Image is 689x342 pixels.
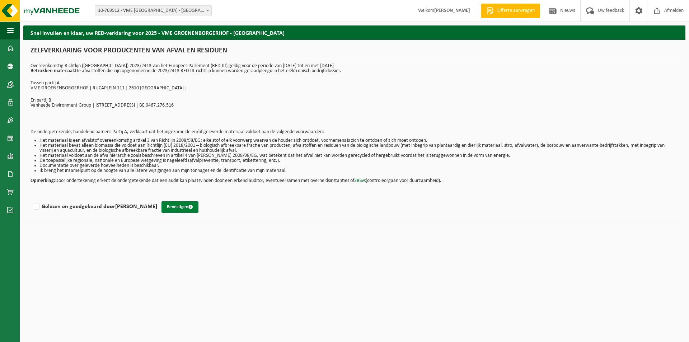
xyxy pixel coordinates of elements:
[31,173,678,183] p: Door ondertekening erkent de ondergetekende dat een audit kan plaatsvinden door een erkend audito...
[31,103,678,108] p: Vanheede Environment Group | [STREET_ADDRESS] | BE 0467.276.516
[39,153,678,158] li: Het materiaal voldoet aan de afvalhiërarchie zoals beschreven in artikel 4 van [PERSON_NAME] 2008...
[39,143,678,153] li: Het materiaal bevat alleen biomassa die voldoet aan Richtlijn (EU) 2018/2001 – biologisch afbreek...
[39,163,678,168] li: Documentatie over geleverde hoeveelheden is beschikbaar.
[31,47,678,58] h1: ZELFVERKLARING VOOR PRODUCENTEN VAN AFVAL EN RESIDUEN
[496,7,536,14] span: Offerte aanvragen
[31,86,678,91] p: VME GROENENBORGERHOF | RUCAPLEIN 111 | 2610 [GEOGRAPHIC_DATA] |
[23,25,685,39] h2: Snel invullen en klaar, uw RED-verklaring voor 2025 - VME GROENENBORGERHOF - [GEOGRAPHIC_DATA]
[95,6,211,16] span: 10-769912 - VME GROENENBORGERHOF - WILRIJK
[31,130,678,135] p: De ondergetekende, handelend namens Partij A, verklaart dat het ingezamelde en/of geleverde mater...
[95,5,212,16] span: 10-769912 - VME GROENENBORGERHOF - WILRIJK
[31,68,75,74] strong: Betrokken materiaal:
[31,64,678,74] p: Overeenkomstig Richtlijn ([GEOGRAPHIC_DATA]) 2023/2413 van het Europees Parlement (RED III) geldi...
[39,138,678,143] li: Het materiaal is een afvalstof overeenkomstig artikel 3 van Richtlijn 2008/98/EG: elke stof of el...
[31,178,55,183] strong: Opmerking:
[31,81,678,86] p: Tussen partij A
[481,4,540,18] a: Offerte aanvragen
[354,178,366,183] a: 2BSvs
[31,98,678,103] p: En partij B
[434,8,470,13] strong: [PERSON_NAME]
[115,204,157,210] strong: [PERSON_NAME]
[161,201,198,213] button: Bevestigen
[39,168,678,173] li: Ik breng het inzamelpunt op de hoogte van alle latere wijzigingen aan mijn tonnages en de identif...
[39,158,678,163] li: De toepasselijke regionale, nationale en Europese wetgeving is nageleefd (afvalpreventie, transpo...
[32,201,157,212] label: Gelezen en goedgekeurd door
